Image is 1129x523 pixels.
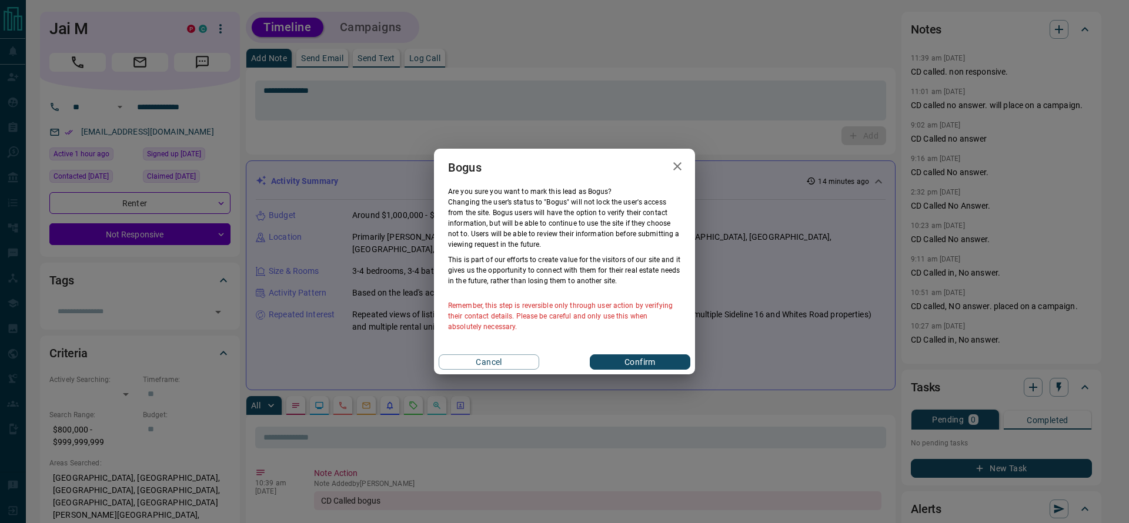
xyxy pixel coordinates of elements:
[448,186,681,197] p: Are you sure you want to mark this lead as Bogus ?
[448,254,681,286] p: This is part of our efforts to create value for the visitors of our site and it gives us the oppo...
[448,300,681,332] p: Remember, this step is reversible only through user action by verifying their contact details. Pl...
[590,354,690,370] button: Confirm
[448,197,681,250] p: Changing the user’s status to "Bogus" will not lock the user's access from the site. Bogus users ...
[439,354,539,370] button: Cancel
[434,149,496,186] h2: Bogus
